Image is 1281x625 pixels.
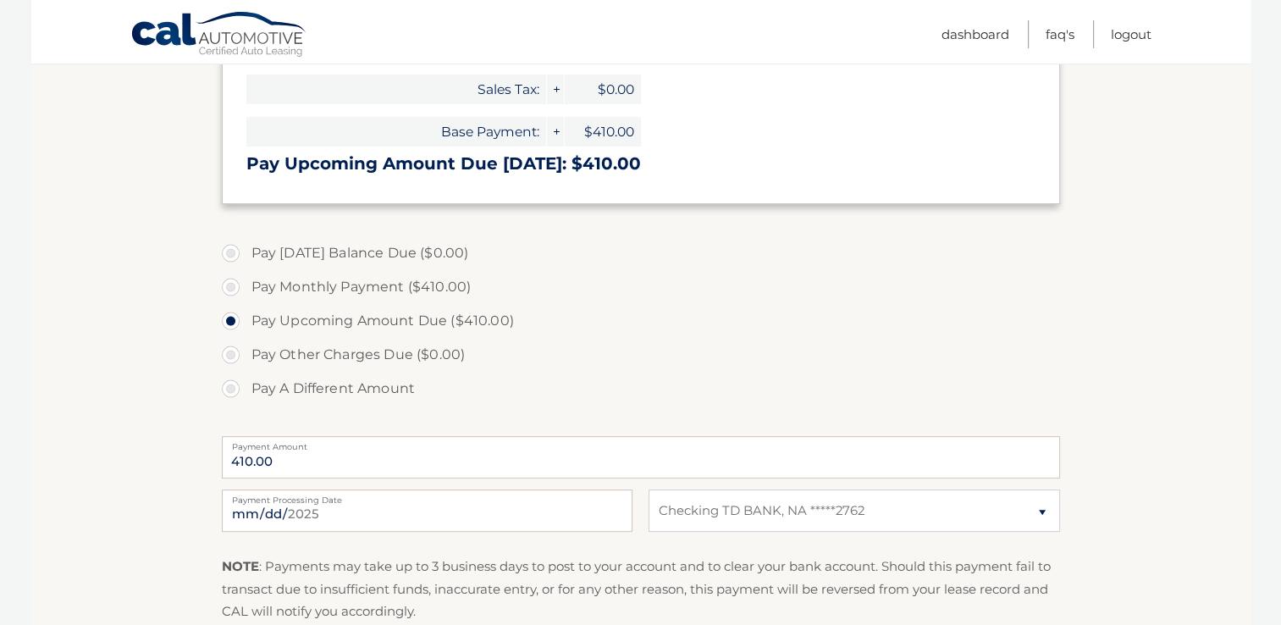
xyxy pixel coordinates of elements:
span: + [547,75,564,104]
input: Payment Amount [222,436,1060,478]
a: Logout [1111,20,1151,48]
h3: Pay Upcoming Amount Due [DATE]: $410.00 [246,153,1035,174]
label: Pay Other Charges Due ($0.00) [222,338,1060,372]
a: FAQ's [1046,20,1074,48]
span: $410.00 [565,117,641,147]
label: Pay Upcoming Amount Due ($410.00) [222,304,1060,338]
label: Payment Amount [222,436,1060,450]
label: Pay [DATE] Balance Due ($0.00) [222,236,1060,270]
label: Pay Monthly Payment ($410.00) [222,270,1060,304]
a: Dashboard [941,20,1009,48]
a: Cal Automotive [130,11,308,60]
p: : Payments may take up to 3 business days to post to your account and to clear your bank account.... [222,556,1060,622]
span: Base Payment: [246,117,546,147]
span: $0.00 [565,75,641,104]
span: Sales Tax: [246,75,546,104]
input: Payment Date [222,489,632,532]
span: + [547,117,564,147]
label: Payment Processing Date [222,489,632,503]
strong: NOTE [222,558,259,574]
label: Pay A Different Amount [222,372,1060,406]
